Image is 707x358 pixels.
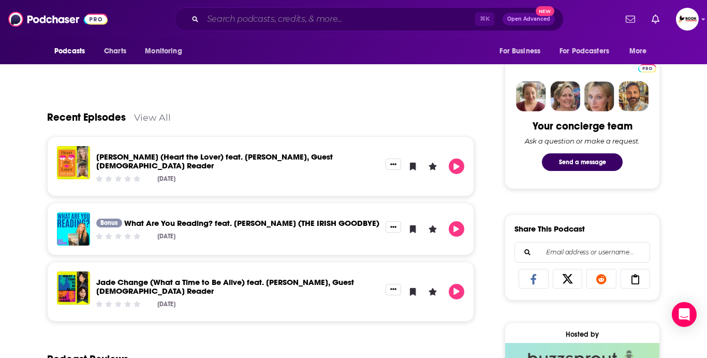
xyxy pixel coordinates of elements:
[586,269,616,289] a: Share on Reddit
[405,221,421,237] button: Bookmark Episode
[550,81,580,111] img: Barbara Profile
[124,218,379,228] a: What Are You Reading? feat. Heather Aimee O'Neill (THE IRISH GOODBYE)
[618,81,649,111] img: Jon Profile
[475,12,494,26] span: ⌘ K
[516,81,546,111] img: Sydney Profile
[503,13,555,25] button: Open AdvancedNew
[676,8,699,31] span: Logged in as BookLaunchers
[449,221,464,237] button: Play
[157,300,175,308] div: [DATE]
[100,220,117,226] span: Bonus
[449,159,464,174] button: Play
[95,300,142,308] div: Community Rating: 0 out of 5
[621,269,651,289] a: Copy Link
[96,152,333,170] a: Lily King (Heart the Lover) feat. Dustin Thao, Guest Gay Reader
[584,81,614,111] img: Jules Profile
[386,159,401,170] button: Show More Button
[157,233,175,240] div: [DATE]
[425,221,440,237] button: Leave a Rating
[507,17,550,22] span: Open Advanced
[622,41,660,61] button: open menu
[629,44,647,59] span: More
[8,9,108,29] img: Podchaser - Follow, Share and Rate Podcasts
[505,330,659,339] div: Hosted by
[542,153,623,171] button: Send a message
[405,284,421,299] button: Bookmark Episode
[95,232,142,240] div: Community Rating: 0 out of 5
[638,64,656,73] img: Podchaser Pro
[138,41,195,61] button: open menu
[536,6,554,16] span: New
[514,242,650,263] div: Search followers
[47,41,98,61] button: open menu
[386,284,401,295] button: Show More Button
[57,146,90,179] img: Lily King (Heart the Lover) feat. Dustin Thao, Guest Gay Reader
[553,269,583,289] a: Share on X/Twitter
[97,41,132,61] a: Charts
[425,159,440,174] button: Leave a Rating
[104,44,126,59] span: Charts
[145,44,182,59] span: Monitoring
[57,271,90,305] img: Jade Change (What a Time to Be Alive) feat. Rose Dommu, Guest Gay Reader
[386,221,401,233] button: Show More Button
[638,63,656,73] a: Pro website
[553,41,624,61] button: open menu
[499,44,540,59] span: For Business
[449,284,464,299] button: Play
[519,269,549,289] a: Share on Facebook
[174,7,564,31] div: Search podcasts, credits, & more...
[54,44,85,59] span: Podcasts
[134,112,171,123] a: View All
[57,212,90,246] img: What Are You Reading? feat. Heather Aimee O'Neill (THE IRISH GOODBYE)
[559,44,609,59] span: For Podcasters
[203,11,475,27] input: Search podcasts, credits, & more...
[647,10,664,28] a: Show notifications dropdown
[425,284,440,299] button: Leave a Rating
[672,302,697,327] div: Open Intercom Messenger
[47,111,126,124] a: Recent Episodes
[533,120,632,133] div: Your concierge team
[622,10,639,28] a: Show notifications dropdown
[96,277,354,296] a: Jade Change (What a Time to Be Alive) feat. Rose Dommu, Guest Gay Reader
[95,175,142,183] div: Community Rating: 0 out of 5
[676,8,699,31] button: Show profile menu
[157,175,175,182] div: [DATE]
[405,159,421,174] button: Bookmark Episode
[492,41,553,61] button: open menu
[676,8,699,31] img: User Profile
[514,224,585,234] h3: Share This Podcast
[523,242,641,262] input: Email address or username...
[525,137,640,145] div: Ask a question or make a request.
